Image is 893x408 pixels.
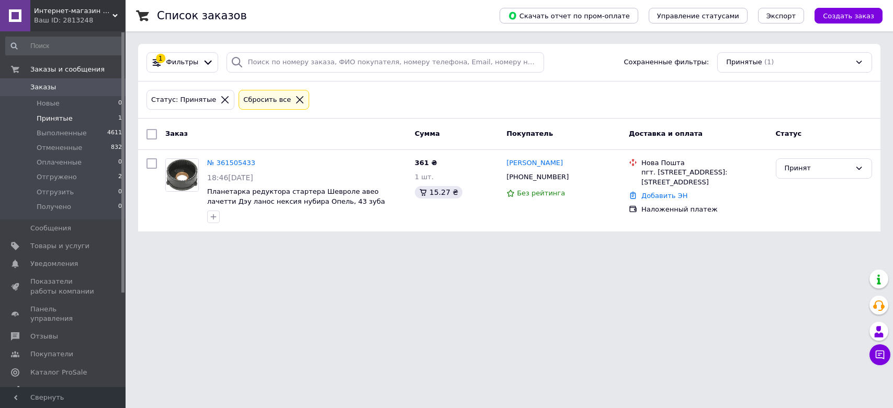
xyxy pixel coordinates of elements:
[207,188,385,205] a: Планетарка редуктора стартера Шевроле авео лачетти Дэу ланос нексия нубира Опель, 43 зуба
[37,158,82,167] span: Оплаченные
[869,344,890,365] button: Чат с покупателем
[823,12,874,20] span: Создать заказ
[207,159,255,167] a: № 361505433
[118,188,122,197] span: 0
[649,8,748,24] button: Управление статусами
[508,11,630,20] span: Скачать отчет по пром-оплате
[517,189,565,197] span: Без рейтинга
[30,368,87,377] span: Каталог ProSale
[30,224,71,233] span: Сообщения
[415,186,462,199] div: 15.27 ₴
[118,172,122,182] span: 2
[629,130,703,137] span: Доставка и оплата
[241,95,293,106] div: Сбросить все
[506,158,563,168] a: [PERSON_NAME]
[30,305,97,323] span: Панель управления
[815,8,883,24] button: Создать заказ
[415,130,440,137] span: Сумма
[5,37,123,55] input: Поиск
[107,129,122,138] span: 4611
[118,114,122,123] span: 1
[657,12,739,20] span: Управление статусами
[30,277,97,296] span: Показатели работы компании
[776,130,802,137] span: Статус
[227,52,545,73] input: Поиск по номеру заказа, ФИО покупателя, номеру телефона, Email, номеру накладной
[37,202,71,212] span: Получено
[726,57,762,67] span: Принятые
[30,259,78,269] span: Уведомления
[37,114,73,123] span: Принятые
[506,130,553,137] span: Покупатель
[156,54,165,63] div: 1
[766,12,796,20] span: Экспорт
[37,99,60,108] span: Новые
[37,188,74,197] span: Отгрузить
[500,8,638,24] button: Скачать отчет по пром-оплате
[166,159,198,191] img: Фото товару
[37,143,82,153] span: Отмененные
[157,9,247,22] h1: Список заказов
[758,8,804,24] button: Экспорт
[624,57,709,67] span: Сохраненные фильтры:
[506,173,569,181] span: [PHONE_NUMBER]
[30,349,73,359] span: Покупатели
[34,6,112,16] span: Интернет-магазин автозапчастей "Aparts". Работаем: ПН - ПТ 9:00-18:00, СБ 9:00-13:00, ВС: выходной
[415,159,437,167] span: 361 ₴
[641,158,767,168] div: Нова Пошта
[641,168,767,186] div: пгт. [STREET_ADDRESS]: [STREET_ADDRESS]
[37,129,87,138] span: Выполненные
[165,130,188,137] span: Заказ
[165,158,199,192] a: Фото товару
[30,65,105,74] span: Заказы и сообщения
[415,173,434,181] span: 1 шт.
[118,99,122,108] span: 0
[30,241,89,251] span: Товары и услуги
[111,143,122,153] span: 832
[118,158,122,167] span: 0
[34,16,126,25] div: Ваш ID: 2813248
[764,58,774,66] span: (1)
[30,386,69,395] span: Аналитика
[30,83,56,92] span: Заказы
[118,202,122,212] span: 0
[804,11,883,19] a: Создать заказ
[641,192,687,200] a: Добавить ЭН
[785,163,851,174] div: Принят
[207,173,253,182] span: 18:46[DATE]
[149,95,218,106] div: Статус: Принятые
[641,205,767,214] div: Наложенный платеж
[166,57,199,67] span: Фильтры
[37,172,77,182] span: Отгружено
[30,332,58,341] span: Отзывы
